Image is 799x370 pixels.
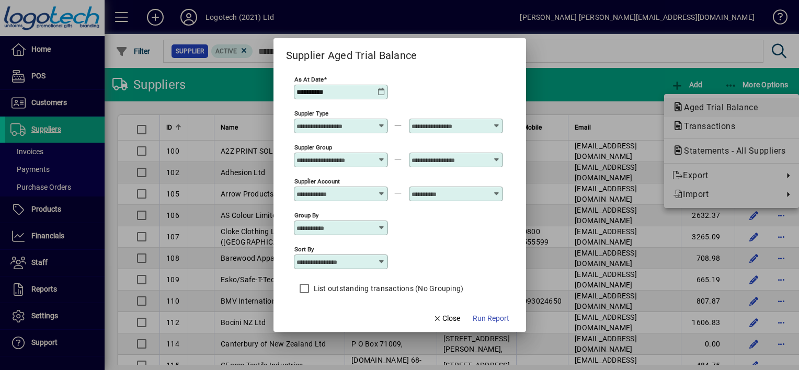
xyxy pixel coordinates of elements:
mat-label: Sort by [294,246,314,253]
label: List outstanding transactions (No Grouping) [312,283,464,294]
mat-label: Supplier Account [294,178,340,185]
span: Close [433,313,460,324]
mat-label: Suppier Group [294,144,332,151]
button: Run Report [469,309,513,328]
span: Run Report [473,313,509,324]
mat-label: Suppier Type [294,110,328,117]
button: Close [429,309,464,328]
mat-label: Group by [294,212,318,219]
h2: Supplier Aged Trial Balance [273,38,430,64]
mat-label: As at Date [294,76,324,83]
